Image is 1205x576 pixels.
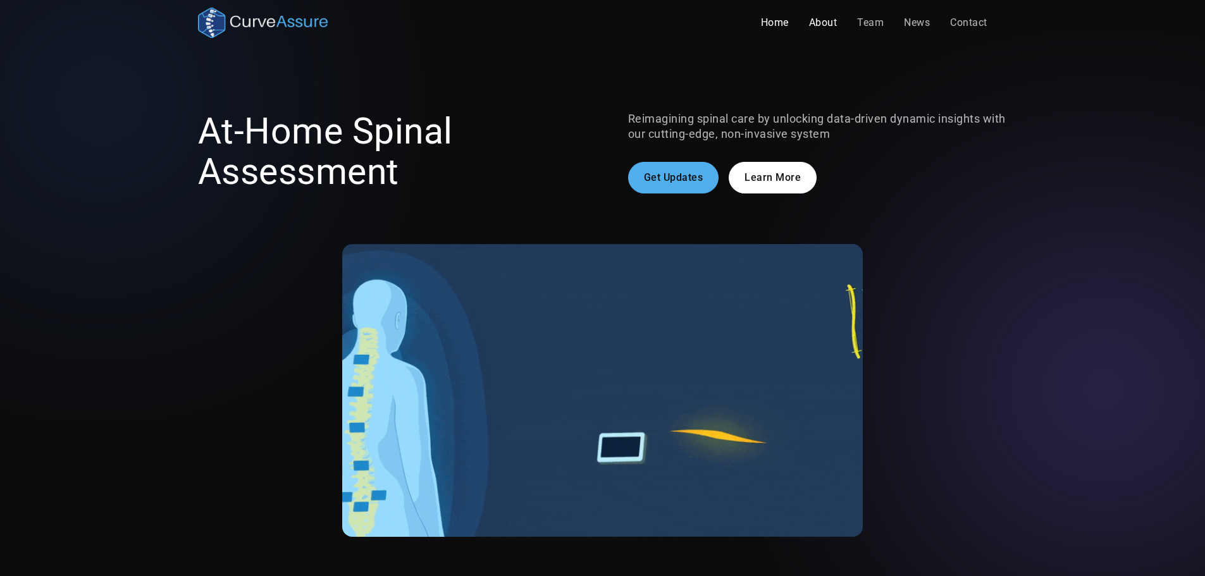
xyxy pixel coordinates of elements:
[751,10,799,35] a: Home
[894,10,940,35] a: News
[940,10,998,35] a: Contact
[628,111,1008,142] p: Reimagining spinal care by unlocking data-driven dynamic insights with our cutting-edge, non-inva...
[799,10,848,35] a: About
[729,162,817,193] a: Learn More
[198,8,328,38] a: home
[628,162,719,193] a: Get Updates
[342,244,863,537] img: A gif showing the CurveAssure system at work. A patient is wearing the non-invasive sensors and t...
[198,111,578,192] h1: At-Home Spinal Assessment
[847,10,894,35] a: Team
